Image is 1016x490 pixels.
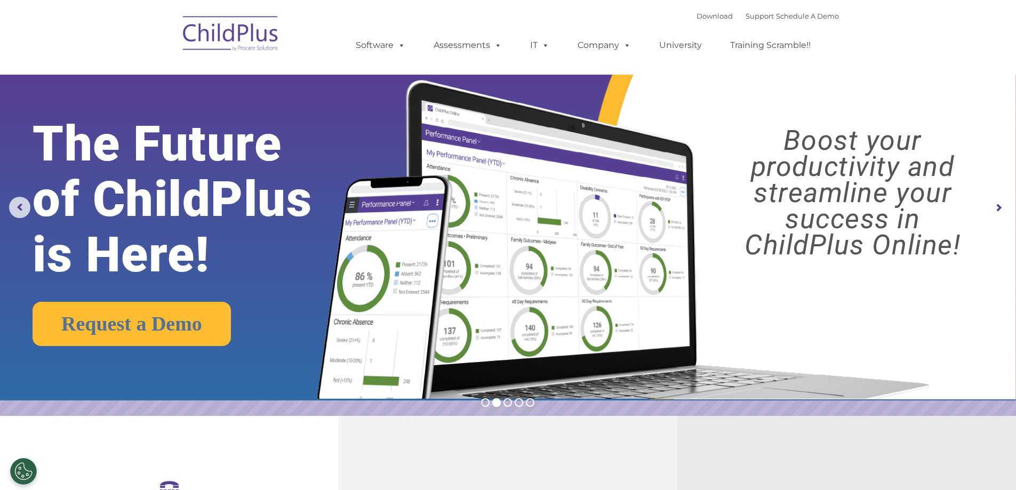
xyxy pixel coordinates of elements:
a: Software [345,35,416,56]
a: IT [519,35,560,56]
a: Assessments [423,35,513,56]
a: Company [567,35,642,56]
font: | [697,12,839,20]
button: Cookies Settings [10,458,37,485]
a: Support [746,12,774,20]
a: Request a Demo [33,302,231,346]
a: Download [697,12,733,20]
span: Last name [148,70,181,78]
rs-layer: The Future of ChildPlus is Here! [33,116,357,283]
img: ChildPlus by Procare Solutions [178,9,284,62]
span: Phone number [148,114,194,122]
rs-layer: Boost your productivity and streamline your success in ChildPlus Online! [702,127,1003,258]
a: Training Scramble!! [719,35,821,56]
a: University [649,35,713,56]
a: Schedule A Demo [776,12,839,20]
